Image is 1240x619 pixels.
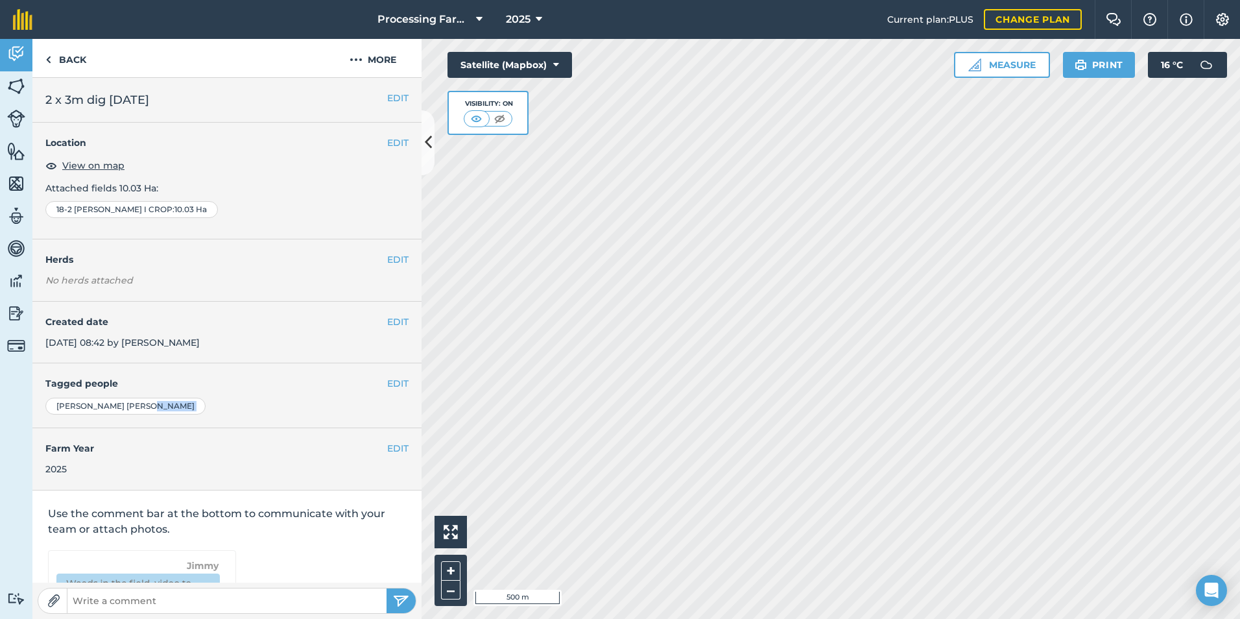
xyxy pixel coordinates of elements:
[67,592,387,610] input: Write a comment
[387,376,409,391] button: EDIT
[984,9,1082,30] a: Change plan
[7,239,25,258] img: svg+xml;base64,PD94bWwgdmVyc2lvbj0iMS4wIiBlbmNvZGluZz0idXRmLTgiPz4KPCEtLSBHZW5lcmF0b3I6IEFkb2JlIE...
[45,398,206,415] div: [PERSON_NAME] [PERSON_NAME]
[45,158,57,173] img: svg+xml;base64,PHN2ZyB4bWxucz0iaHR0cDovL3d3dy53My5vcmcvMjAwMC9zdmciIHdpZHRoPSIxOCIgaGVpZ2h0PSIyNC...
[45,273,422,287] em: No herds attached
[387,136,409,150] button: EDIT
[387,315,409,329] button: EDIT
[887,12,973,27] span: Current plan : PLUS
[13,9,32,30] img: fieldmargin Logo
[447,52,572,78] button: Satellite (Mapbox)
[56,204,173,215] span: 18-2 [PERSON_NAME] I CROP
[468,112,484,125] img: svg+xml;base64,PHN2ZyB4bWxucz0iaHR0cDovL3d3dy53My5vcmcvMjAwMC9zdmciIHdpZHRoPSI1MCIgaGVpZ2h0PSI0MC...
[62,158,125,173] span: View on map
[1106,13,1121,26] img: Two speech bubbles overlapping with the left bubble in the forefront
[45,441,409,455] h4: Farm Year
[7,337,25,355] img: svg+xml;base64,PD94bWwgdmVyc2lvbj0iMS4wIiBlbmNvZGluZz0idXRmLTgiPz4KPCEtLSBHZW5lcmF0b3I6IEFkb2JlIE...
[464,99,513,109] div: Visibility: On
[506,12,531,27] span: 2025
[45,181,409,195] p: Attached fields 10.03 Ha :
[7,271,25,291] img: svg+xml;base64,PD94bWwgdmVyc2lvbj0iMS4wIiBlbmNvZGluZz0idXRmLTgiPz4KPCEtLSBHZW5lcmF0b3I6IEFkb2JlIE...
[45,52,51,67] img: svg+xml;base64,PHN2ZyB4bWxucz0iaHR0cDovL3d3dy53My5vcmcvMjAwMC9zdmciIHdpZHRoPSI5IiBoZWlnaHQ9IjI0Ii...
[377,12,471,27] span: Processing Farms
[1142,13,1158,26] img: A question mark icon
[45,462,409,476] div: 2025
[45,136,409,150] h4: Location
[173,204,207,215] span: : 10.03 Ha
[45,158,125,173] button: View on map
[387,252,409,267] button: EDIT
[7,174,25,193] img: svg+xml;base64,PHN2ZyB4bWxucz0iaHR0cDovL3d3dy53My5vcmcvMjAwMC9zdmciIHdpZHRoPSI1NiIgaGVpZ2h0PSI2MC...
[7,592,25,605] img: svg+xml;base64,PD94bWwgdmVyc2lvbj0iMS4wIiBlbmNvZGluZz0idXRmLTgiPz4KPCEtLSBHZW5lcmF0b3I6IEFkb2JlIE...
[48,506,406,537] p: Use the comment bar at the bottom to communicate with your team or attach photos.
[1148,52,1227,78] button: 16 °C
[7,44,25,64] img: svg+xml;base64,PD94bWwgdmVyc2lvbj0iMS4wIiBlbmNvZGluZz0idXRmLTgiPz4KPCEtLSBHZW5lcmF0b3I6IEFkb2JlIE...
[1193,52,1219,78] img: svg+xml;base64,PD94bWwgdmVyc2lvbj0iMS4wIiBlbmNvZGluZz0idXRmLTgiPz4KPCEtLSBHZW5lcmF0b3I6IEFkb2JlIE...
[441,581,460,600] button: –
[32,302,422,364] div: [DATE] 08:42 by [PERSON_NAME]
[45,91,409,109] h2: 2 x 3m dig [DATE]
[324,39,422,77] button: More
[492,112,508,125] img: svg+xml;base64,PHN2ZyB4bWxucz0iaHR0cDovL3d3dy53My5vcmcvMjAwMC9zdmciIHdpZHRoPSI1MCIgaGVpZ2h0PSI0MC...
[7,110,25,128] img: svg+xml;base64,PD94bWwgdmVyc2lvbj0iMS4wIiBlbmNvZGluZz0idXRmLTgiPz4KPCEtLSBHZW5lcmF0b3I6IEFkb2JlIE...
[7,77,25,96] img: svg+xml;base64,PHN2ZyB4bWxucz0iaHR0cDovL3d3dy53My5vcmcvMjAwMC9zdmciIHdpZHRoPSI1NiIgaGVpZ2h0PSI2MC...
[32,39,99,77] a: Back
[7,206,25,226] img: svg+xml;base64,PD94bWwgdmVyc2lvbj0iMS4wIiBlbmNvZGluZz0idXRmLTgiPz4KPCEtLSBHZW5lcmF0b3I6IEFkb2JlIE...
[1063,52,1136,78] button: Print
[441,561,460,581] button: +
[387,91,409,105] button: EDIT
[393,593,409,609] img: svg+xml;base64,PHN2ZyB4bWxucz0iaHR0cDovL3d3dy53My5vcmcvMjAwMC9zdmciIHdpZHRoPSIyNSIgaGVpZ2h0PSIyNC...
[1180,12,1193,27] img: svg+xml;base64,PHN2ZyB4bWxucz0iaHR0cDovL3d3dy53My5vcmcvMjAwMC9zdmciIHdpZHRoPSIxNyIgaGVpZ2h0PSIxNy...
[1161,52,1183,78] span: 16 ° C
[968,58,981,71] img: Ruler icon
[1196,575,1227,606] div: Open Intercom Messenger
[954,52,1050,78] button: Measure
[444,525,458,539] img: Four arrows, one pointing top left, one top right, one bottom right and the last bottom left
[47,594,60,607] img: Paperclip icon
[45,252,422,267] h4: Herds
[1215,13,1230,26] img: A cog icon
[45,376,409,391] h4: Tagged people
[1075,57,1087,73] img: svg+xml;base64,PHN2ZyB4bWxucz0iaHR0cDovL3d3dy53My5vcmcvMjAwMC9zdmciIHdpZHRoPSIxOSIgaGVpZ2h0PSIyNC...
[7,141,25,161] img: svg+xml;base64,PHN2ZyB4bWxucz0iaHR0cDovL3d3dy53My5vcmcvMjAwMC9zdmciIHdpZHRoPSI1NiIgaGVpZ2h0PSI2MC...
[350,52,363,67] img: svg+xml;base64,PHN2ZyB4bWxucz0iaHR0cDovL3d3dy53My5vcmcvMjAwMC9zdmciIHdpZHRoPSIyMCIgaGVpZ2h0PSIyNC...
[7,304,25,323] img: svg+xml;base64,PD94bWwgdmVyc2lvbj0iMS4wIiBlbmNvZGluZz0idXRmLTgiPz4KPCEtLSBHZW5lcmF0b3I6IEFkb2JlIE...
[45,315,409,329] h4: Created date
[387,441,409,455] button: EDIT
